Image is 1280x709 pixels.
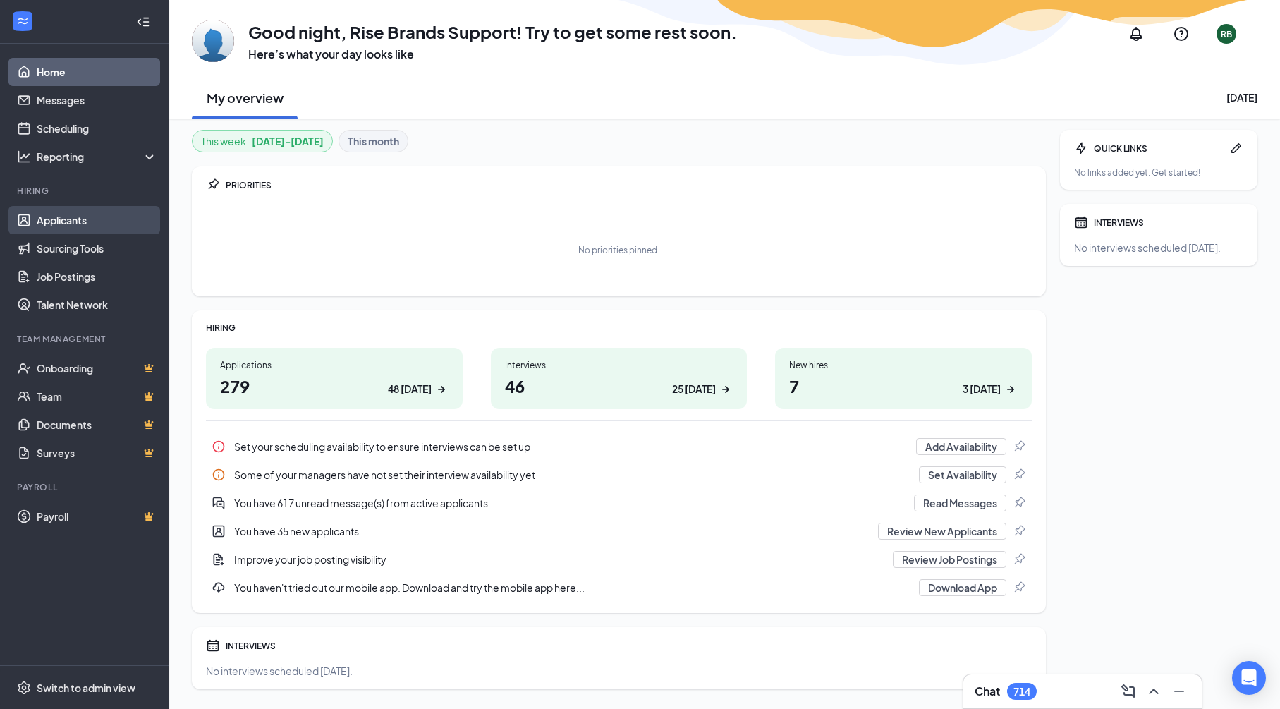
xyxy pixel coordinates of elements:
[1012,440,1026,454] svg: Pin
[1013,686,1030,698] div: 714
[37,502,157,531] a: PayrollCrown
[963,382,1001,396] div: 3 [DATE]
[1094,217,1243,229] div: INTERVIEWS
[212,581,226,595] svg: Download
[1012,581,1026,595] svg: Pin
[16,14,30,28] svg: WorkstreamLogo
[206,322,1032,334] div: HIRING
[1142,680,1165,703] button: ChevronUp
[1074,166,1243,178] div: No links added yet. Get started!
[1012,496,1026,510] svg: Pin
[919,466,1006,483] button: Set Availability
[916,438,1006,455] button: Add Availability
[206,545,1032,574] a: DocumentAddImprove your job posting visibilityReview Job PostingsPin
[234,581,910,595] div: You haven't tried out our mobile app. Download and try the mobile app here...
[672,382,716,396] div: 25 [DATE]
[206,517,1032,545] a: UserEntityYou have 35 new applicantsReview New ApplicantsPin
[37,150,158,164] div: Reporting
[348,133,399,149] b: This month
[212,496,226,510] svg: DoubleChatActive
[775,348,1032,409] a: New hires73 [DATE]ArrowRight
[1074,241,1243,255] div: No interviews scheduled [DATE].
[206,461,1032,489] div: Some of your managers have not set their interview availability yet
[578,244,659,256] div: No priorities pinned.
[234,496,906,510] div: You have 617 unread message(s) from active applicants
[206,489,1032,517] div: You have 617 unread message(s) from active applicants
[893,551,1006,568] button: Review Job Postings
[1074,141,1088,155] svg: Bolt
[505,359,733,371] div: Interviews
[37,411,157,439] a: DocumentsCrown
[17,185,154,197] div: Hiring
[37,291,157,319] a: Talent Network
[388,382,432,396] div: 48 [DATE]
[201,133,324,149] div: This week :
[1004,382,1018,396] svg: ArrowRight
[37,439,157,467] a: SurveysCrown
[248,47,737,62] h3: Here’s what your day looks like
[789,374,1018,398] h1: 7
[206,432,1032,461] div: Set your scheduling availability to ensure interviews can be set up
[491,348,748,409] a: Interviews4625 [DATE]ArrowRight
[192,20,234,62] img: Rise Brands Support
[37,681,135,695] div: Switch to admin view
[226,640,1032,652] div: INTERVIEWS
[220,374,449,398] h1: 279
[206,574,1032,602] a: DownloadYou haven't tried out our mobile app. Download and try the mobile app here...Download AppPin
[212,524,226,538] svg: UserEntity
[1128,25,1145,42] svg: Notifications
[1074,215,1088,229] svg: Calendar
[206,517,1032,545] div: You have 35 new applicants
[226,179,1032,191] div: PRIORITIES
[206,489,1032,517] a: DoubleChatActiveYou have 617 unread message(s) from active applicantsRead MessagesPin
[1012,524,1026,538] svg: Pin
[248,20,737,44] h1: Good night, Rise Brands Support! Try to get some rest soon.
[789,359,1018,371] div: New hires
[914,495,1006,511] button: Read Messages
[206,545,1032,574] div: Improve your job posting visibility
[1145,683,1162,700] svg: ChevronUp
[975,684,1000,699] h3: Chat
[206,461,1032,489] a: InfoSome of your managers have not set their interview availability yetSet AvailabilityPin
[206,638,220,653] svg: Calendar
[37,234,157,262] a: Sourcing Tools
[37,114,157,143] a: Scheduling
[1120,683,1137,700] svg: ComposeMessage
[434,382,449,396] svg: ArrowRight
[1117,680,1140,703] button: ComposeMessage
[206,574,1032,602] div: You haven't tried out our mobile app. Download and try the mobile app here...
[1221,28,1232,40] div: RB
[37,206,157,234] a: Applicants
[37,382,157,411] a: TeamCrown
[878,523,1006,540] button: Review New Applicants
[919,579,1006,596] button: Download App
[37,354,157,382] a: OnboardingCrown
[37,86,157,114] a: Messages
[206,348,463,409] a: Applications27948 [DATE]ArrowRight
[252,133,324,149] b: [DATE] - [DATE]
[1171,683,1188,700] svg: Minimize
[719,382,733,396] svg: ArrowRight
[136,15,150,29] svg: Collapse
[206,432,1032,461] a: InfoSet your scheduling availability to ensure interviews can be set upAdd AvailabilityPin
[234,440,908,454] div: Set your scheduling availability to ensure interviews can be set up
[17,681,31,695] svg: Settings
[1168,680,1190,703] button: Minimize
[212,552,226,566] svg: DocumentAdd
[212,468,226,482] svg: Info
[505,374,733,398] h1: 46
[17,481,154,493] div: Payroll
[234,468,910,482] div: Some of your managers have not set their interview availability yet
[1173,25,1190,42] svg: QuestionInfo
[1094,143,1224,154] div: QUICK LINKS
[1012,468,1026,482] svg: Pin
[206,178,220,192] svg: Pin
[1012,552,1026,566] svg: Pin
[212,440,226,454] svg: Info
[37,58,157,86] a: Home
[17,333,154,345] div: Team Management
[1226,90,1257,104] div: [DATE]
[234,524,870,538] div: You have 35 new applicants
[37,262,157,291] a: Job Postings
[1229,141,1243,155] svg: Pen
